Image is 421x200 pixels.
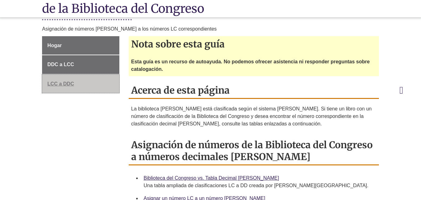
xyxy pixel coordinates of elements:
font: Esta guía es un recurso de autoayuda. No podemos ofrecer asistencia ni responder preguntas sobre ... [131,59,370,72]
font: LCC a DDC [47,81,74,86]
a: DDC a LCC [42,55,119,74]
div: Menú de la página de guía [42,36,119,93]
font: Asignación de números de la Biblioteca del Congreso a números decimales [PERSON_NAME] [131,139,373,163]
a: Biblioteca del Congreso vs. Tabla Decimal [PERSON_NAME] [144,175,279,181]
a: Hogar [42,36,119,55]
font: DDC a LCC [47,62,74,67]
a: Volver arriba [399,85,419,94]
font: La biblioteca [PERSON_NAME] está clasificada según el sistema [PERSON_NAME]. Si tiene un libro co... [131,106,372,126]
font: Una tabla ampliada de clasificaciones LC a DD creada por [PERSON_NAME][GEOGRAPHIC_DATA]. [144,183,368,188]
font: Hogar [47,43,62,48]
font: Acerca de esta página [131,84,230,96]
a: LCC a DDC [42,75,119,93]
font: Nota sobre esta guía [131,38,225,50]
font: Asignación de números [PERSON_NAME] a los números LC correspondientes [42,26,217,32]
